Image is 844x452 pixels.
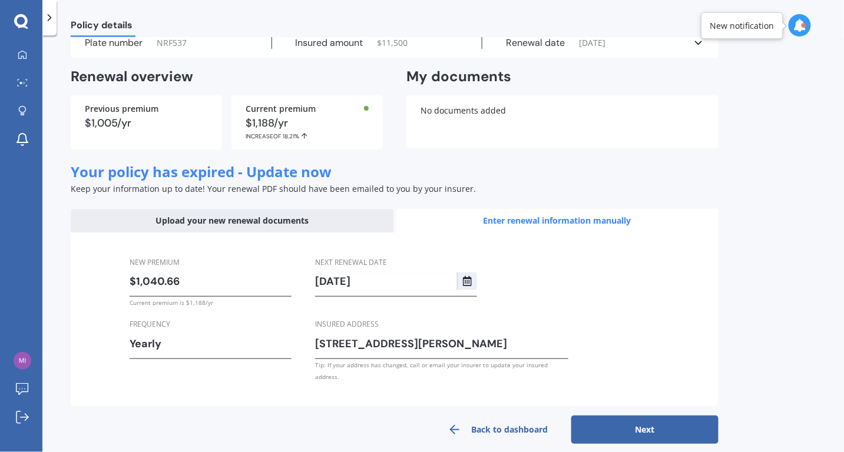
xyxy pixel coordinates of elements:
label: Insured amount [296,37,363,49]
span: Insured address [315,319,379,329]
span: 18.21% [283,132,299,140]
input: Enter address [315,335,568,353]
div: Tip: If your address has changed, call or email your insurer to update your insured address. [315,359,568,383]
span: NRF537 [157,37,187,49]
h2: My documents [406,68,511,86]
div: Current premium [246,105,369,113]
span: Next renewal date [315,257,387,267]
div: Current premium is $1,188/yr [130,297,292,308]
div: Yearly [130,335,276,353]
img: cb46322ffe2ab841a9ebb0ffe2317f21 [14,352,31,370]
button: Next [571,416,719,444]
button: Select date [457,272,477,290]
div: Previous premium [85,105,208,113]
span: INCREASE OF [246,132,283,140]
label: Plate number [85,37,143,49]
div: Enter renewal information manually [396,209,719,232]
span: Frequency [130,319,170,329]
label: Renewal date [506,37,565,49]
input: Enter amount [130,272,292,290]
a: Back to dashboard [424,416,571,444]
div: New notification [710,20,775,32]
span: $ 11,500 [378,37,408,49]
span: Policy details [71,19,135,35]
div: Upload your new renewal documents [71,209,393,232]
div: $1,188/yr [246,118,369,140]
div: No documents added [406,95,719,148]
span: Your policy has expired - Update now [71,162,332,181]
span: Keep your information up to date! Your renewal PDF should have been emailed to you by your insurer. [71,183,476,194]
div: $1,005/yr [85,118,208,128]
span: New premium [130,257,180,267]
h2: Renewal overview [71,68,383,86]
span: [DATE] [579,37,605,49]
